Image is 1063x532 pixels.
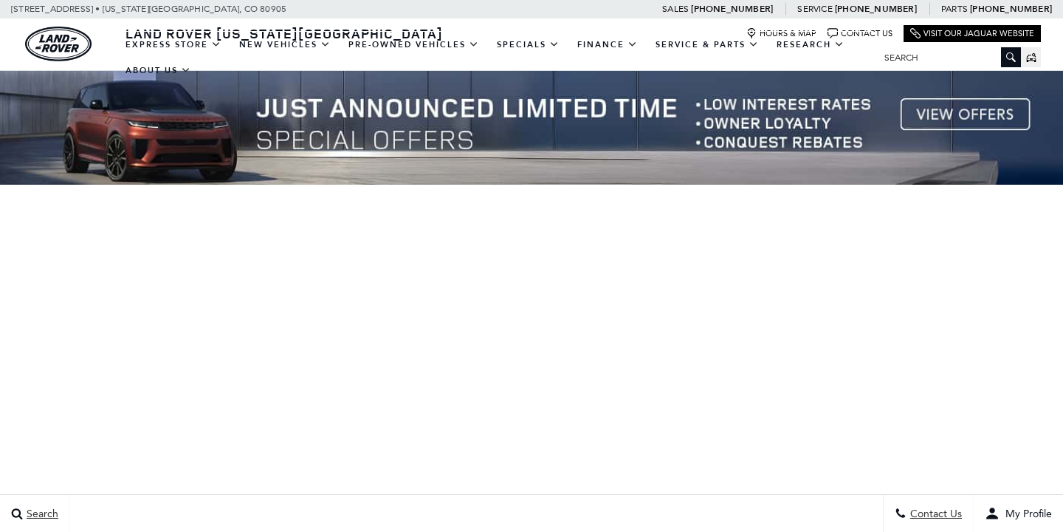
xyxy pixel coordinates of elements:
a: [STREET_ADDRESS] • [US_STATE][GEOGRAPHIC_DATA], CO 80905 [11,4,286,14]
a: [PHONE_NUMBER] [691,3,773,15]
a: About Us [117,58,200,83]
span: Sales [662,4,689,14]
input: Search [873,49,1021,66]
span: Land Rover [US_STATE][GEOGRAPHIC_DATA] [125,24,443,42]
a: Finance [568,32,647,58]
a: Visit Our Jaguar Website [910,28,1034,39]
span: Search [23,508,58,520]
a: Research [768,32,853,58]
nav: Main Navigation [117,32,873,83]
a: land-rover [25,27,92,61]
a: Service & Parts [647,32,768,58]
img: Land Rover [25,27,92,61]
span: Contact Us [907,508,962,520]
span: Parts [941,4,968,14]
a: EXPRESS STORE [117,32,230,58]
a: Contact Us [828,28,892,39]
a: Specials [488,32,568,58]
span: My Profile [1000,508,1052,520]
a: [PHONE_NUMBER] [970,3,1052,15]
a: Pre-Owned Vehicles [340,32,488,58]
a: Hours & Map [746,28,816,39]
a: Land Rover [US_STATE][GEOGRAPHIC_DATA] [117,24,452,42]
a: [PHONE_NUMBER] [835,3,917,15]
span: Service [797,4,832,14]
button: user-profile-menu [974,495,1063,532]
a: New Vehicles [230,32,340,58]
